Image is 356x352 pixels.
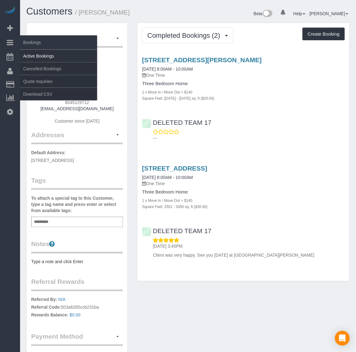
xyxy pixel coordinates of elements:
[142,198,192,203] small: 1 x Move In / Move Out + $140
[153,135,345,141] p: ---
[31,312,69,318] label: Rewards Balance:
[31,297,57,303] label: Referred By:
[142,165,207,172] a: [STREET_ADDRESS]
[31,176,123,190] legend: Tags
[142,90,192,94] small: 1 x Move In / Move Out + $140
[142,119,212,126] a: DELETED TEAM 17
[303,28,345,41] button: Create Booking
[31,277,123,291] legend: Referral Rewards
[20,63,97,75] a: Cancelled Bookings
[20,75,97,88] a: Quote Inquiries
[31,259,123,265] pre: Type a note and click Enter
[31,150,66,156] label: Default Address:
[262,10,273,18] img: New interface
[142,67,193,72] a: [DATE] 8:00AM - 10:00AM
[142,96,214,101] small: Square Feet: [DATE] - [DATE] sq. ft ($20.00)
[40,106,114,111] a: [EMAIL_ADDRESS][DOMAIN_NAME]
[4,6,16,15] img: Automaid Logo
[153,243,345,250] p: [DATE] 3:45PM
[142,189,345,195] h4: Three Bedroom Home
[20,50,97,62] a: Active Bookings
[75,9,130,16] small: / [PERSON_NAME]
[31,297,123,320] p: 503a6285ccb231ba
[142,56,262,63] a: [STREET_ADDRESS][PERSON_NAME]
[31,158,74,163] span: [STREET_ADDRESS]
[20,88,97,100] a: Download CSV
[65,100,89,105] span: 8045129712
[142,227,212,234] a: DELETED TEAM 17
[31,332,123,346] legend: Payment Method
[142,180,345,187] p: One Time
[31,240,123,254] legend: Notes
[55,119,99,124] span: Customer since [DATE]
[310,11,348,16] a: [PERSON_NAME]
[58,297,65,302] a: N/A
[142,81,345,86] h4: Three Bedroom Home
[31,195,123,214] label: To attach a special tag to this Customer, type a tag name and press enter or select from availabl...
[142,175,193,180] a: [DATE] 8:00AM - 10:00AM
[142,28,233,43] button: Completed Bookings (2)
[20,35,97,50] span: Bookings
[142,205,207,209] small: Square Feet: 2501 - 3000 sq. ft ($30.00)
[153,252,345,259] p: Client was very happy. See you [DATE] at [GEOGRAPHIC_DATA][PERSON_NAME]
[20,50,97,101] ul: Bookings
[70,313,81,318] a: $0.00
[254,11,273,16] a: Beta
[31,34,123,48] legend: Customer Info
[293,11,305,16] a: Help
[31,304,61,311] label: Referral Code:
[26,6,73,17] a: Customers
[147,32,223,39] span: Completed Bookings (2)
[142,72,345,78] p: One Time
[335,331,350,346] div: Open Intercom Messenger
